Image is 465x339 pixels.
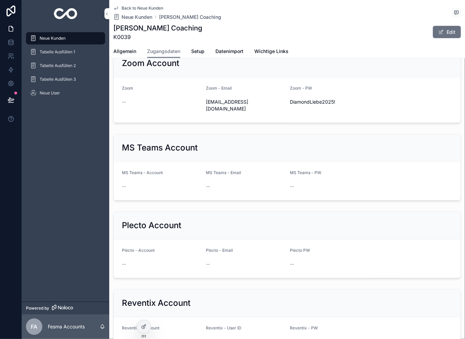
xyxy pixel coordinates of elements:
[122,298,191,309] h2: Reventix Account
[290,248,310,253] span: Plecto PW
[290,99,368,106] span: DiamondLiebe2025!
[54,8,77,19] img: App logo
[290,326,318,331] span: Reventix - PW
[159,14,221,21] a: [PERSON_NAME] Coaching
[122,58,179,69] h2: Zoom Account
[40,36,66,41] span: Neue Kunden
[206,170,241,175] span: MS Teams - Email
[206,86,232,91] span: Zoom - Email
[254,45,288,59] a: Wichtige Links
[40,90,60,96] span: Neue User
[122,170,163,175] span: MS Teams - Account
[113,33,202,41] span: K0039
[147,48,180,55] span: Zugangsdaten
[113,14,152,21] a: Neue Kunden
[26,305,49,311] span: Powered by
[290,183,294,190] span: --
[26,32,105,44] a: Neue Kunden
[215,48,243,55] span: Datenimport
[290,261,294,268] span: --
[206,248,233,253] span: Plecto - Email
[26,46,105,58] a: Tabelle Ausfüllen 1
[147,45,180,58] a: Zugangsdaten
[122,248,155,253] span: Plecto - Account
[113,48,136,55] span: Allgemein
[206,261,210,268] span: --
[40,49,75,55] span: Tabelle Ausfüllen 1
[26,60,105,72] a: Tabelle Ausfüllen 2
[215,45,243,59] a: Datenimport
[191,48,205,55] span: Setup
[122,261,126,268] span: --
[433,26,461,38] button: Edit
[22,302,109,314] a: Powered by
[122,14,152,21] span: Neue Kunden
[113,23,202,33] h1: [PERSON_NAME] Coaching
[122,183,126,190] span: --
[48,323,85,330] p: Fesma Accounts
[290,170,321,175] span: MS Teams - PW
[22,27,109,108] div: scrollable content
[40,77,76,82] span: Tabelle Ausfüllen 3
[122,220,181,231] h2: Plecto Account
[191,45,205,59] a: Setup
[206,183,210,190] span: --
[31,323,38,331] span: FA
[122,86,133,91] span: Zoom
[113,5,163,11] a: Back to Neue Kunden
[206,326,241,331] span: Reventix - User ID
[206,99,284,113] span: [EMAIL_ADDRESS][DOMAIN_NAME]
[290,86,312,91] span: Zoom - PW
[254,48,288,55] span: Wichtige Links
[26,73,105,86] a: Tabelle Ausfüllen 3
[122,99,126,106] span: --
[40,63,76,68] span: Tabelle Ausfüllen 2
[122,326,159,331] span: Reventix - Account
[122,5,163,11] span: Back to Neue Kunden
[26,87,105,99] a: Neue User
[113,45,136,59] a: Allgemein
[122,143,198,154] h2: MS Teams Account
